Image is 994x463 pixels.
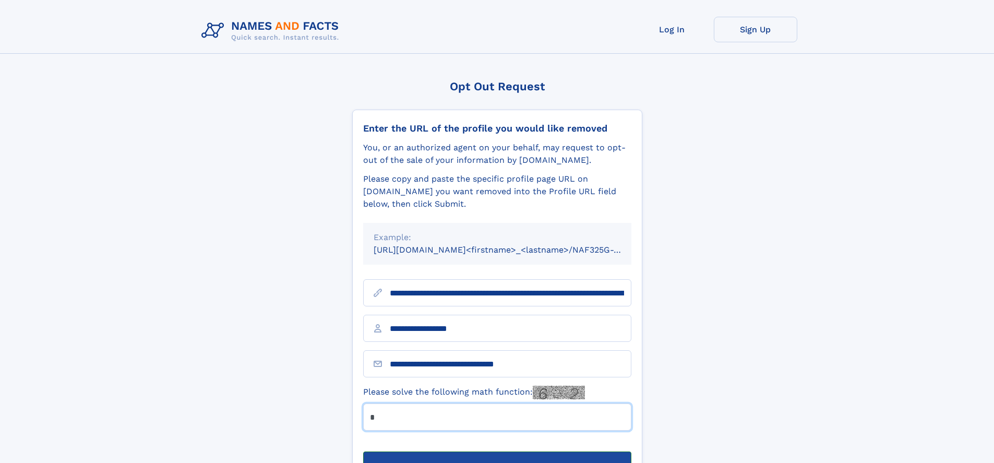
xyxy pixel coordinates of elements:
[630,17,714,42] a: Log In
[374,245,651,255] small: [URL][DOMAIN_NAME]<firstname>_<lastname>/NAF325G-xxxxxxxx
[363,123,631,134] div: Enter the URL of the profile you would like removed
[352,80,642,93] div: Opt Out Request
[363,173,631,210] div: Please copy and paste the specific profile page URL on [DOMAIN_NAME] you want removed into the Pr...
[363,141,631,167] div: You, or an authorized agent on your behalf, may request to opt-out of the sale of your informatio...
[197,17,348,45] img: Logo Names and Facts
[363,386,585,399] label: Please solve the following math function:
[714,17,797,42] a: Sign Up
[374,231,621,244] div: Example:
